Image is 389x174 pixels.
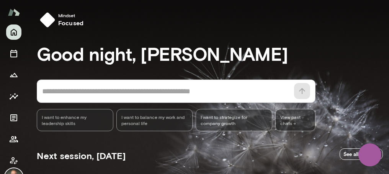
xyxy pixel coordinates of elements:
[201,114,267,126] span: I want to strategize for company growth
[275,109,315,131] span: View past chats ->
[6,67,21,83] button: Growth Plan
[6,46,21,61] button: Sessions
[37,150,126,162] h5: Next session, [DATE]
[121,114,188,126] span: I want to balance my work and personal life
[6,110,21,125] button: Documents
[116,109,193,131] div: I want to balance my work and personal life
[42,114,108,126] span: I want to enhance my leadership skills
[196,109,272,131] div: I want to strategize for company growth
[37,9,90,31] button: Mindsetfocused
[6,24,21,40] button: Home
[58,12,83,18] span: Mindset
[340,148,383,160] a: See all sessions
[6,132,21,147] button: Members
[6,153,21,168] button: Client app
[6,89,21,104] button: Insights
[37,109,113,131] div: I want to enhance my leadership skills
[37,43,383,64] h3: Good night, [PERSON_NAME]
[40,12,55,28] img: mindset
[58,18,83,28] h6: focused
[8,5,20,20] img: Mento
